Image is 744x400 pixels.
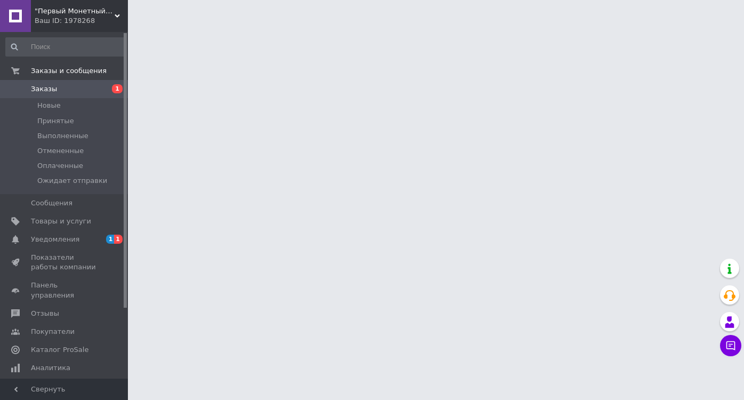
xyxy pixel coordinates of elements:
span: Показатели работы компании [31,253,99,272]
span: Заказы [31,84,57,94]
span: Выполненные [37,131,88,141]
span: Отзывы [31,309,59,318]
button: Чат с покупателем [720,335,741,356]
span: 1 [106,235,115,244]
span: Ожидает отправки [37,176,107,186]
span: Заказы и сообщения [31,66,107,76]
span: Аналитика [31,363,70,373]
span: Покупатели [31,327,75,337]
span: 1 [114,235,123,244]
span: Сообщения [31,198,72,208]
span: Принятые [37,116,74,126]
span: 1 [112,84,123,93]
span: Уведомления [31,235,79,244]
span: Каталог ProSale [31,345,88,355]
span: Оплаченные [37,161,83,171]
span: Отмененные [37,146,84,156]
span: Новые [37,101,61,110]
input: Поиск [5,37,126,57]
div: Ваш ID: 1978268 [35,16,128,26]
span: Товары и услуги [31,217,91,226]
span: Панель управления [31,281,99,300]
span: "Первый Монетный" Интернет-магазин [35,6,115,16]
